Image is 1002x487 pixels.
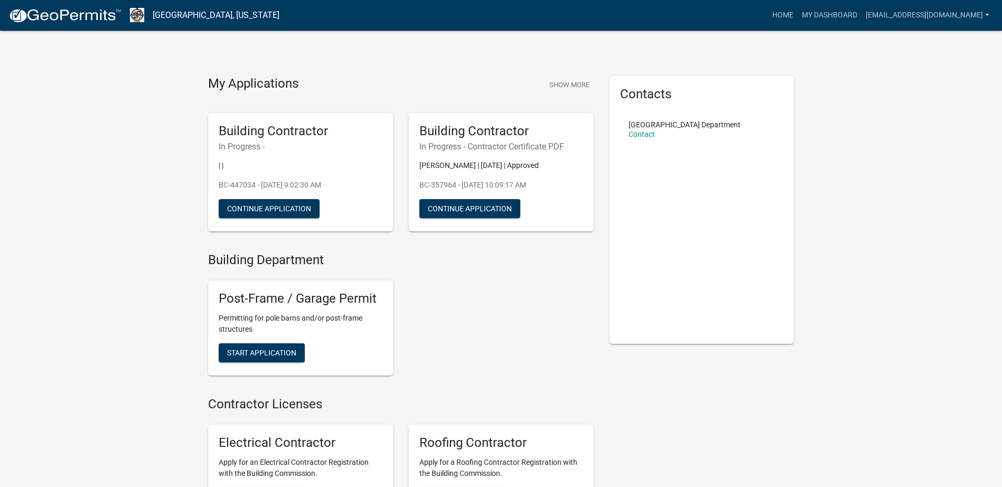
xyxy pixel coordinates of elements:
[219,180,382,191] p: BC-447034 - [DATE] 9:02:30 AM
[798,5,861,25] a: My Dashboard
[861,5,994,25] a: [EMAIL_ADDRESS][DOMAIN_NAME]
[419,160,583,171] p: [PERSON_NAME] | [DATE] | Approved
[208,397,594,412] h4: Contractor Licenses
[629,121,741,128] p: [GEOGRAPHIC_DATA] Department
[219,291,382,306] h5: Post-Frame / Garage Permit
[219,313,382,335] p: Permitting for pole barns and/or post-frame structures
[419,199,520,218] button: Continue Application
[219,435,382,451] h5: Electrical Contractor
[130,8,144,22] img: Newton County, Indiana
[419,457,583,479] p: Apply for a Roofing Contractor Registration with the Building Commission.
[545,76,594,93] button: Show More
[219,124,382,139] h5: Building Contractor
[419,180,583,191] p: BC-357964 - [DATE] 10:09:17 AM
[419,435,583,451] h5: Roofing Contractor
[419,142,583,152] h6: In Progress - Contractor Certificate PDF
[219,343,305,362] button: Start Application
[208,76,298,92] h4: My Applications
[219,199,320,218] button: Continue Application
[419,124,583,139] h5: Building Contractor
[620,87,784,102] h5: Contacts
[629,130,655,138] a: Contact
[153,6,279,24] a: [GEOGRAPHIC_DATA], [US_STATE]
[227,349,296,357] span: Start Application
[768,5,798,25] a: Home
[219,457,382,479] p: Apply for an Electrical Contractor Registration with the Building Commission.
[208,252,594,268] h4: Building Department
[219,142,382,152] h6: In Progress -
[219,160,382,171] p: | |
